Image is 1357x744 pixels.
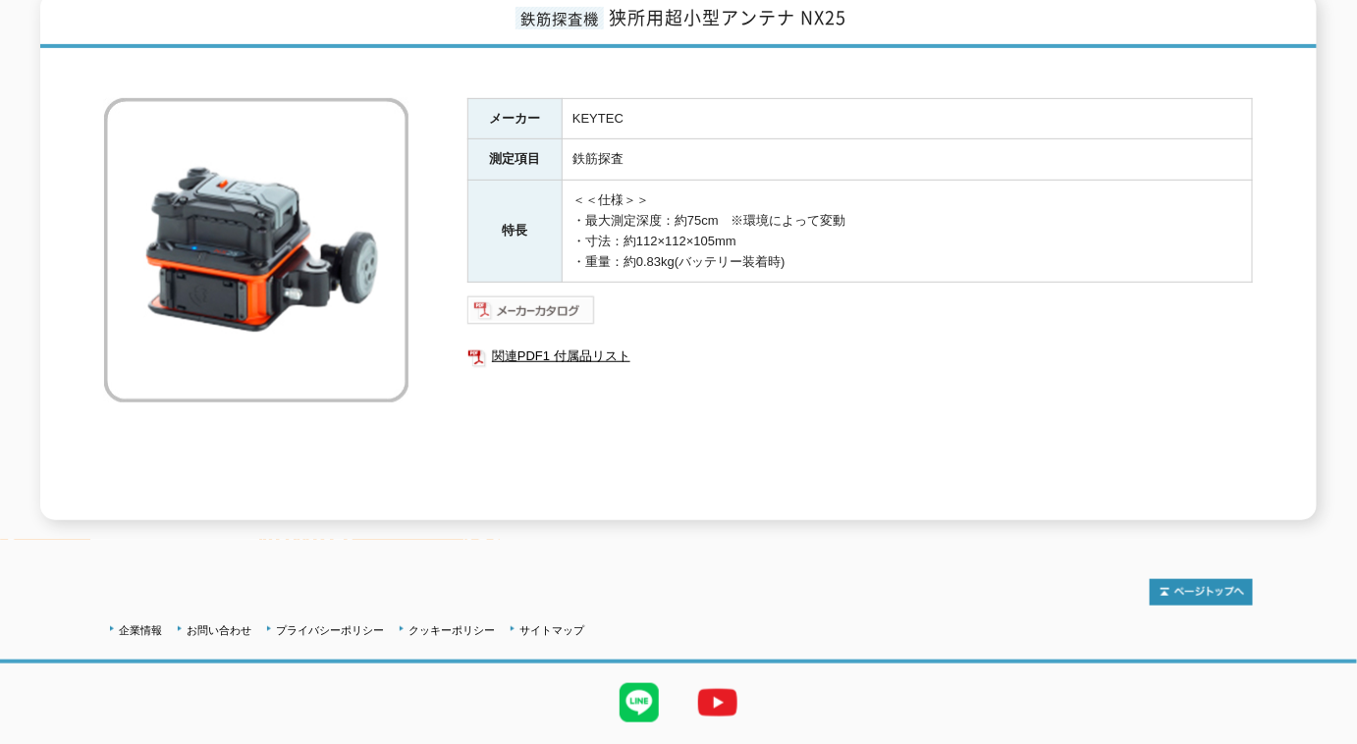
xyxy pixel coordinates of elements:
a: サイトマップ [519,624,584,636]
a: プライバシーポリシー [276,624,384,636]
td: 鉄筋探査 [563,139,1253,181]
th: 測定項目 [468,139,563,181]
th: 特長 [468,181,563,283]
img: 狭所用超小型アンテナ NX25 [104,98,408,402]
td: ＜＜仕様＞＞ ・最大測定深度：約75cm ※環境によって変動 ・寸法：約112×112×105mm ・重量：約0.83kg(バッテリー装着時) [563,181,1253,283]
img: LINE [600,664,678,742]
a: お問い合わせ [187,624,251,636]
span: 狭所用超小型アンテナ NX25 [609,4,846,30]
a: メーカーカタログ [467,308,596,323]
td: KEYTEC [563,98,1253,139]
img: メーカーカタログ [467,294,596,326]
span: 鉄筋探査機 [516,7,604,29]
img: トップページへ [1150,579,1253,606]
a: 企業情報 [119,624,162,636]
a: クッキーポリシー [408,624,495,636]
a: 関連PDF1 付属品リスト [467,344,1253,369]
th: メーカー [468,98,563,139]
img: YouTube [678,664,757,742]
